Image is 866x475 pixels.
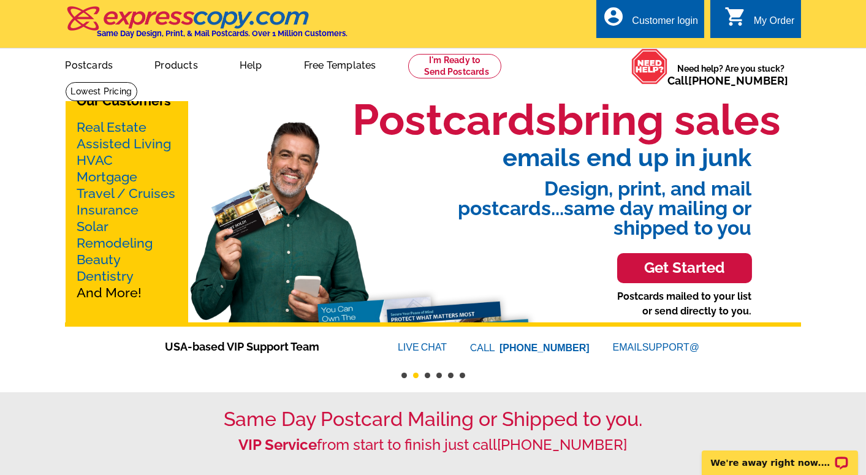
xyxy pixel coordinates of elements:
a: [PHONE_NUMBER] [498,436,628,454]
a: HVAC [77,153,113,168]
a: Free Templates [284,50,396,78]
h1: Postcards bring sales [353,94,781,145]
a: Solar [77,219,109,234]
a: Remodeling [77,235,153,251]
a: Travel / Cruises [77,186,176,201]
p: And More! [77,119,177,301]
a: EMAILSUPPORT@ [613,342,701,352]
iframe: LiveChat chat widget [694,436,866,475]
div: Customer login [632,15,698,32]
a: [PHONE_NUMBER] [689,74,789,87]
a: Products [135,50,218,78]
span: USA-based VIP Support Team [165,338,361,355]
span: emails end up in junk [324,145,752,170]
a: Same Day Design, Print, & Mail Postcards. Over 1 Million Customers. [66,15,348,38]
a: Beauty [77,252,121,267]
h2: from start to finish just call [66,436,801,454]
button: 2 of 6 [413,373,419,378]
a: Insurance [77,202,139,218]
a: Dentistry [77,268,134,284]
a: Real Estate [77,120,147,135]
strong: VIP Service [239,436,317,454]
a: Help [220,50,282,78]
a: [PHONE_NUMBER] [499,343,590,353]
a: account_circle Customer login [602,13,698,29]
a: Assisted Living [77,136,172,151]
font: CALL [470,341,496,355]
a: Mortgage [77,169,138,184]
i: shopping_cart [724,6,746,28]
button: 6 of 6 [460,373,465,378]
h1: Same Day Postcard Mailing or Shipped to you. [66,408,801,431]
button: 4 of 6 [436,373,442,378]
a: Get Started [617,238,752,289]
span: Need help? Are you stuck? [668,63,795,87]
h4: Same Day Design, Print, & Mail Postcards. Over 1 Million Customers. [97,29,348,38]
a: LIVECHAT [398,342,447,352]
span: Design, print, and mail postcards...same day mailing or shipped to you [324,170,752,238]
div: My Order [754,15,795,32]
img: help [631,48,668,85]
p: Postcards mailed to your list or send directly to you. [618,289,752,319]
button: 5 of 6 [448,373,454,378]
button: 3 of 6 [425,373,430,378]
i: account_circle [602,6,625,28]
font: LIVE [398,340,421,355]
a: Postcards [46,50,133,78]
span: Call [668,74,789,87]
font: SUPPORT@ [642,340,701,355]
button: 1 of 6 [401,373,407,378]
a: shopping_cart My Order [724,13,795,29]
h3: Get Started [632,259,737,277]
